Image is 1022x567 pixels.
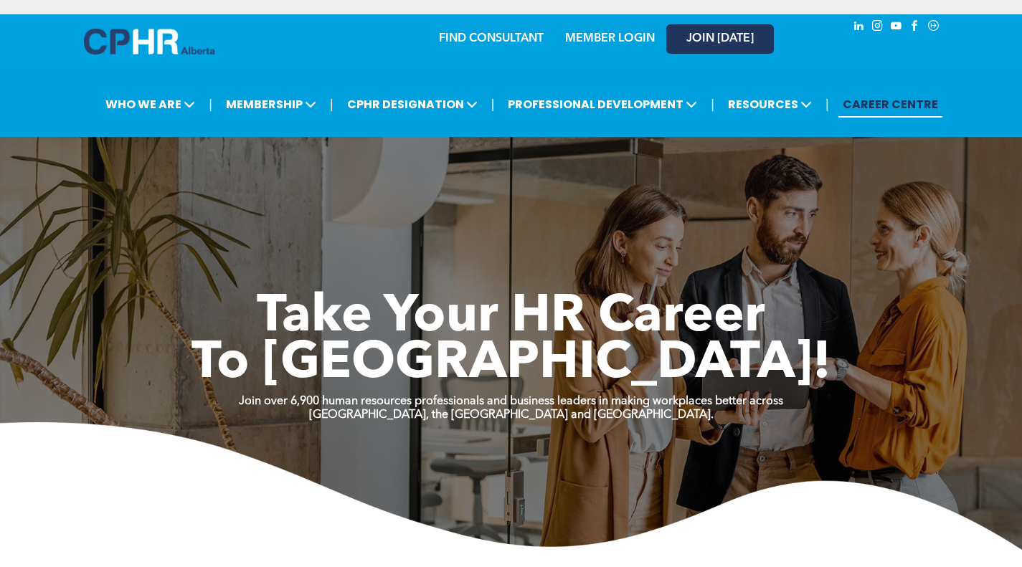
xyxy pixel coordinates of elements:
a: JOIN [DATE] [666,24,774,54]
span: To [GEOGRAPHIC_DATA]! [191,338,831,390]
strong: Join over 6,900 human resources professionals and business leaders in making workplaces better ac... [239,396,783,407]
a: CAREER CENTRE [838,91,942,118]
a: instagram [870,18,886,37]
a: MEMBER LOGIN [565,33,655,44]
span: JOIN [DATE] [686,32,754,46]
span: PROFESSIONAL DEVELOPMENT [503,91,701,118]
img: A blue and white logo for cp alberta [84,29,214,54]
span: Take Your HR Career [257,292,765,343]
li: | [330,90,333,119]
a: Social network [926,18,942,37]
span: CPHR DESIGNATION [343,91,482,118]
span: RESOURCES [724,91,816,118]
strong: [GEOGRAPHIC_DATA], the [GEOGRAPHIC_DATA] and [GEOGRAPHIC_DATA]. [309,409,714,421]
span: WHO WE ARE [101,91,199,118]
li: | [209,90,212,119]
li: | [825,90,829,119]
a: facebook [907,18,923,37]
a: youtube [889,18,904,37]
li: | [711,90,714,119]
a: FIND CONSULTANT [439,33,544,44]
a: linkedin [851,18,867,37]
li: | [491,90,495,119]
span: MEMBERSHIP [222,91,321,118]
